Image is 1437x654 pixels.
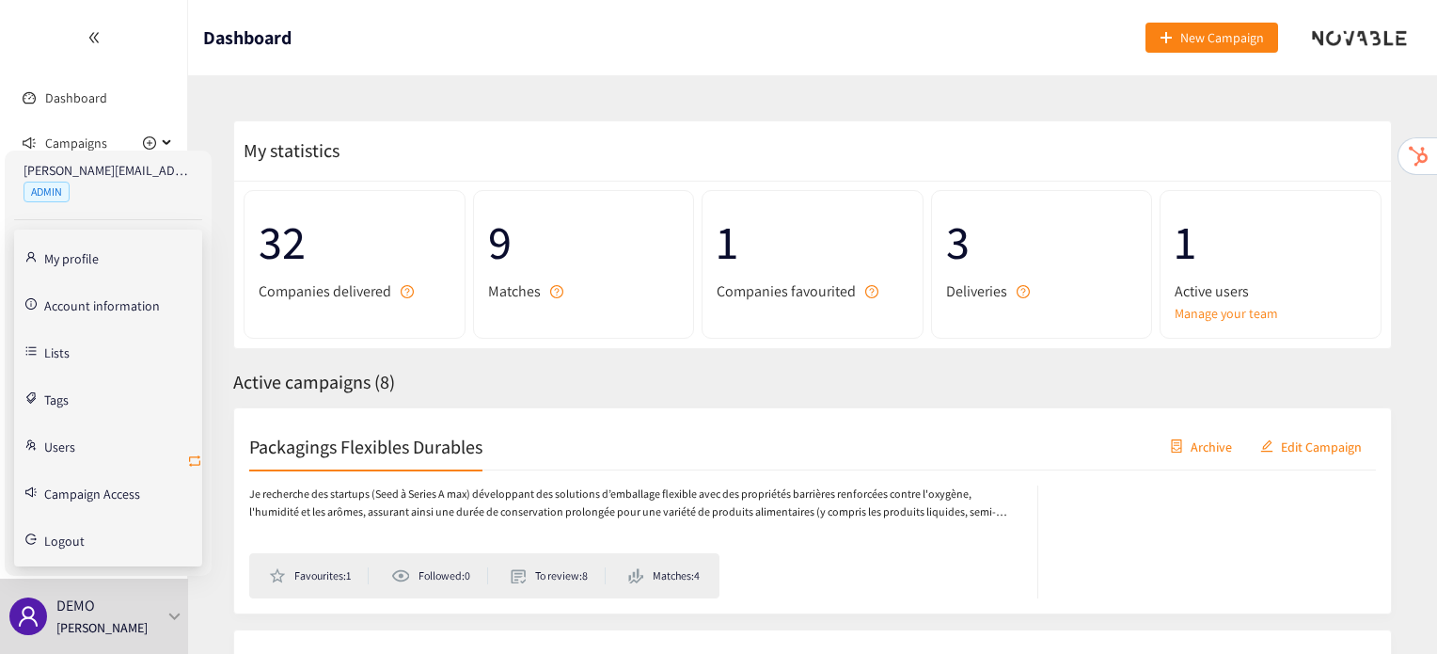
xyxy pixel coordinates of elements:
span: edit [1260,439,1273,455]
span: sound [23,136,36,150]
span: My statistics [234,138,340,163]
a: Campaign Access [44,484,140,501]
span: 3 [946,205,1138,279]
span: Logout [44,534,85,548]
span: Companies delivered [259,279,391,303]
span: logout [25,534,37,545]
span: Matches [488,279,541,303]
a: Users [44,437,75,454]
span: question-circle [865,285,878,298]
span: retweet [187,454,202,471]
p: DEMO [56,594,95,617]
span: question-circle [550,285,563,298]
a: My profile [44,248,99,265]
span: 9 [488,205,680,279]
li: Followed: 0 [391,567,487,584]
span: Companies favourited [717,279,856,303]
a: Dashboard [45,89,107,106]
a: Manage your team [1175,303,1366,324]
a: Lists [44,343,70,359]
span: Deliveries [946,279,1007,303]
span: Edit Campaign [1281,436,1362,456]
span: 1 [1175,205,1366,279]
a: Tags [44,390,69,407]
span: question-circle [401,285,414,298]
button: containerArchive [1156,431,1246,461]
span: double-left [87,31,101,44]
h2: Packagings Flexibles Durables [249,433,482,459]
span: New Campaign [1180,27,1264,48]
iframe: Chat Widget [1343,564,1437,654]
span: question-circle [1017,285,1030,298]
span: user [17,605,39,628]
button: plusNew Campaign [1145,23,1278,53]
span: Campaigns [45,124,107,162]
p: [PERSON_NAME][EMAIL_ADDRESS][DOMAIN_NAME] [24,160,193,181]
span: plus [1160,31,1173,46]
button: retweet [187,447,202,477]
p: [PERSON_NAME] [56,617,148,638]
span: 32 [259,205,450,279]
li: Favourites: 1 [269,567,369,584]
span: Active users [1175,279,1249,303]
span: container [1170,439,1183,455]
button: editEdit Campaign [1246,431,1376,461]
span: Archive [1191,436,1232,456]
li: Matches: 4 [628,567,700,584]
p: Je recherche des startups (Seed à Series A max) développant des solutions d’emballage flexible av... [249,486,1019,521]
span: 1 [717,205,908,279]
li: To review: 8 [511,567,606,584]
a: Packagings Flexibles DurablescontainerArchiveeditEdit CampaignJe recherche des startups (Seed à S... [233,407,1392,614]
a: Account information [44,295,160,312]
span: Active campaigns ( 8 ) [233,370,395,394]
span: plus-circle [143,136,156,150]
span: ADMIN [24,182,70,202]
